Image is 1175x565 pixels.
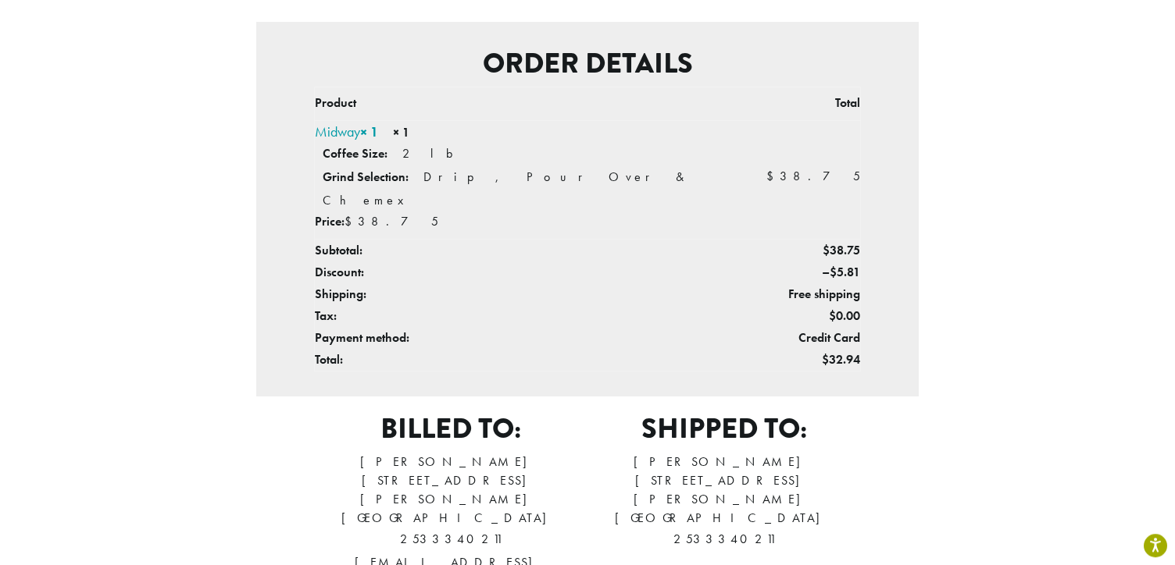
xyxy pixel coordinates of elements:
[315,283,767,305] th: Shipping:
[829,307,836,324] span: $
[822,351,829,368] span: $
[829,307,860,324] span: 0.00
[830,264,837,280] span: $
[315,305,767,327] th: Tax:
[823,242,860,258] span: 38.75
[315,349,767,371] th: Total:
[315,87,767,121] th: Product
[587,528,861,551] p: 2533340211
[360,123,378,140] strong: × 1
[766,168,860,184] bdi: 38.75
[315,240,767,262] th: Subtotal:
[587,453,861,551] address: [PERSON_NAME] [STREET_ADDRESS] [PERSON_NAME][GEOGRAPHIC_DATA]
[323,145,387,162] strong: Coffee Size:
[766,168,780,184] span: $
[314,528,587,551] p: 2533340211
[269,47,906,80] h2: Order details
[766,261,860,283] td: –
[315,213,345,229] strong: Price:
[315,123,378,140] a: Midway× 1
[587,412,861,446] h2: Shipped to:
[393,124,409,140] strong: × 1
[823,242,830,258] span: $
[323,169,690,208] p: Drip, Pour Over & Chemex
[766,87,860,121] th: Total
[822,351,860,368] span: 32.94
[402,145,453,162] p: 2 lb
[323,169,409,185] strong: Grind Selection:
[345,213,438,229] span: 38.75
[766,283,860,305] td: Free shipping
[830,264,860,280] span: 5.81
[766,327,860,349] td: Credit Card
[315,261,767,283] th: Discount:
[345,213,358,229] span: $
[315,327,767,349] th: Payment method:
[314,412,587,446] h2: Billed to:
